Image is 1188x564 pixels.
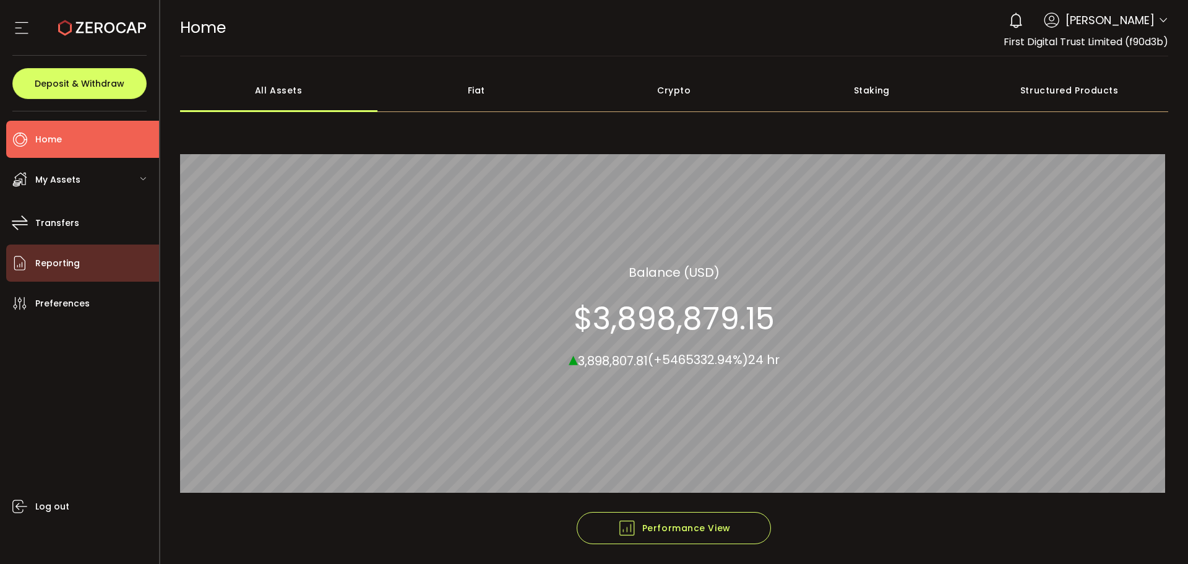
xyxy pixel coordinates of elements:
span: Home [180,17,226,38]
span: Performance View [618,519,731,537]
span: Deposit & Withdraw [35,79,124,88]
div: Structured Products [971,69,1169,112]
span: My Assets [35,171,80,189]
span: ▴ [569,345,578,371]
span: 3,898,807.81 [578,352,648,369]
div: Staking [773,69,971,112]
div: All Assets [180,69,378,112]
button: Deposit & Withdraw [12,68,147,99]
button: Performance View [577,512,771,544]
iframe: Chat Widget [1126,505,1188,564]
span: Reporting [35,254,80,272]
span: Transfers [35,214,79,232]
section: $3,898,879.15 [574,300,775,337]
div: Crypto [575,69,773,112]
section: Balance (USD) [629,262,720,281]
span: [PERSON_NAME] [1065,12,1155,28]
span: (+5465332.94%) [648,351,748,368]
div: Fiat [377,69,575,112]
span: Log out [35,498,69,516]
span: First Digital Trust Limited (f90d3b) [1004,35,1168,49]
span: Home [35,131,62,149]
span: Preferences [35,295,90,313]
span: 24 hr [748,351,780,368]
